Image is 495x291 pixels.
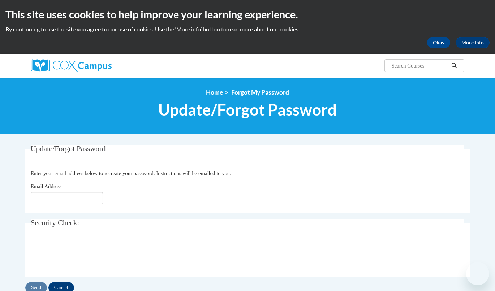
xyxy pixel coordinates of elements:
[158,100,337,119] span: Update/Forgot Password
[206,88,223,96] a: Home
[31,183,62,189] span: Email Address
[31,144,106,153] span: Update/Forgot Password
[449,61,460,70] button: Search
[31,59,168,72] a: Cox Campus
[5,25,490,33] p: By continuing to use the site you agree to our use of cookies. Use the ‘More info’ button to read...
[456,37,490,48] a: More Info
[31,239,141,268] iframe: reCAPTCHA
[31,218,79,227] span: Security Check:
[31,170,231,176] span: Enter your email address below to recreate your password. Instructions will be emailed to you.
[31,59,112,72] img: Cox Campus
[231,88,289,96] span: Forgot My Password
[427,37,450,48] button: Okay
[31,192,103,204] input: Email
[466,262,489,285] iframe: Button to launch messaging window
[391,61,449,70] input: Search Courses
[5,7,490,22] h2: This site uses cookies to help improve your learning experience.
